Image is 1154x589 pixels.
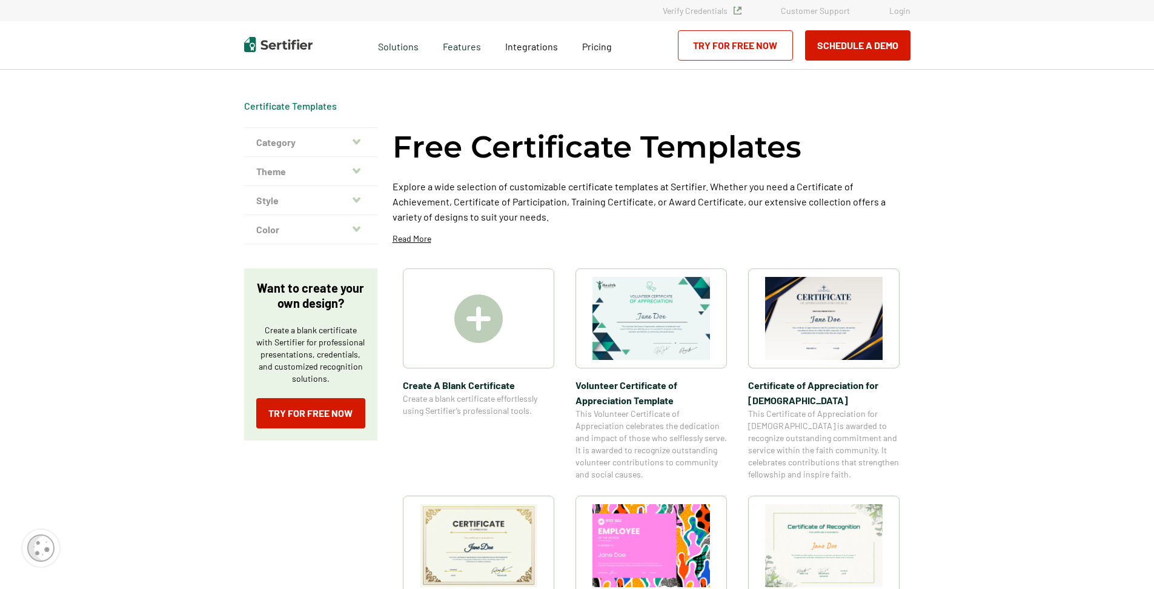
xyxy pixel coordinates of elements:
p: Read More [393,233,431,245]
img: Certificate of Appreciation for Church​ [765,277,883,360]
span: Integrations [505,41,558,52]
p: Explore a wide selection of customizable certificate templates at Sertifier. Whether you need a C... [393,179,910,224]
span: This Certificate of Appreciation for [DEMOGRAPHIC_DATA] is awarded to recognize outstanding commi... [748,408,900,481]
a: Verify Credentials [663,5,741,16]
img: Sertifier | Digital Credentialing Platform [244,37,313,52]
button: Theme [244,157,377,186]
span: Create a blank certificate effortlessly using Sertifier’s professional tools. [403,393,554,417]
img: Volunteer Certificate of Appreciation Template [592,277,710,360]
a: Integrations [505,38,558,53]
a: Login [889,5,910,16]
iframe: Chat Widget [1093,531,1154,589]
a: Try for Free Now [256,398,365,428]
a: Try for Free Now [678,30,793,61]
span: Pricing [582,41,612,52]
button: Category [244,128,377,157]
span: Certificate Templates [244,100,337,112]
a: Certificate Templates [244,100,337,111]
img: Army Certificate of Appreciation​ Template [420,504,537,587]
button: Schedule a Demo [805,30,910,61]
img: Certificate of Recognition for Church Workers Template [765,504,883,587]
a: Certificate of Appreciation for Church​Certificate of Appreciation for [DEMOGRAPHIC_DATA]​This Ce... [748,268,900,481]
button: Color [244,215,377,244]
img: Create A Blank Certificate [454,294,503,343]
a: Volunteer Certificate of Appreciation TemplateVolunteer Certificate of Appreciation TemplateThis ... [575,268,727,481]
h1: Free Certificate Templates [393,127,801,167]
span: Solutions [378,38,419,53]
button: Style [244,186,377,215]
img: Colorful Employee of the Month Certificate Template [592,504,710,587]
span: Features [443,38,481,53]
img: Verified [734,7,741,15]
span: This Volunteer Certificate of Appreciation celebrates the dedication and impact of those who self... [575,408,727,481]
div: Breadcrumb [244,100,337,112]
span: Create A Blank Certificate [403,378,554,393]
img: Cookie Popup Icon [27,534,55,562]
a: Pricing [582,38,612,53]
a: Customer Support [781,5,850,16]
p: Want to create your own design? [256,281,365,311]
span: Certificate of Appreciation for [DEMOGRAPHIC_DATA]​ [748,378,900,408]
span: Volunteer Certificate of Appreciation Template [575,378,727,408]
p: Create a blank certificate with Sertifier for professional presentations, credentials, and custom... [256,324,365,385]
